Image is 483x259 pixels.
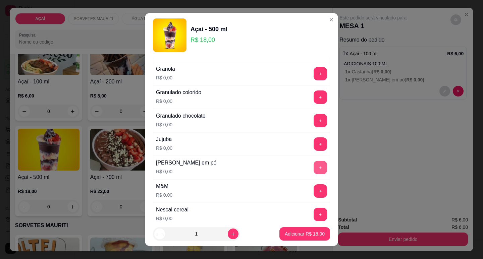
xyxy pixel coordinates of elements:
[228,229,238,239] button: increase-product-quantity
[326,14,337,25] button: Close
[154,229,165,239] button: decrease-product-quantity
[156,215,189,222] p: R$ 0,00
[156,145,172,151] p: R$ 0,00
[314,161,327,174] button: add
[156,88,201,96] div: Granulado colorido
[314,184,327,198] button: add
[156,182,172,190] div: M&M
[314,114,327,127] button: add
[314,90,327,104] button: add
[156,65,175,73] div: Granola
[156,112,206,120] div: Granulado chocolate
[314,208,327,221] button: add
[156,121,206,128] p: R$ 0,00
[156,192,172,198] p: R$ 0,00
[191,24,227,34] div: Açaí - 500 ml
[156,159,217,167] div: [PERSON_NAME] em pó
[156,98,201,105] p: R$ 0,00
[314,67,327,80] button: add
[156,206,189,214] div: Nescal cereal
[156,168,217,175] p: R$ 0,00
[279,227,330,241] button: Adicionar R$ 18,00
[153,18,186,52] img: product-image
[191,35,227,45] p: R$ 18,00
[156,135,172,143] div: Jujuba
[156,74,175,81] p: R$ 0,00
[285,231,325,237] p: Adicionar R$ 18,00
[314,137,327,151] button: add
